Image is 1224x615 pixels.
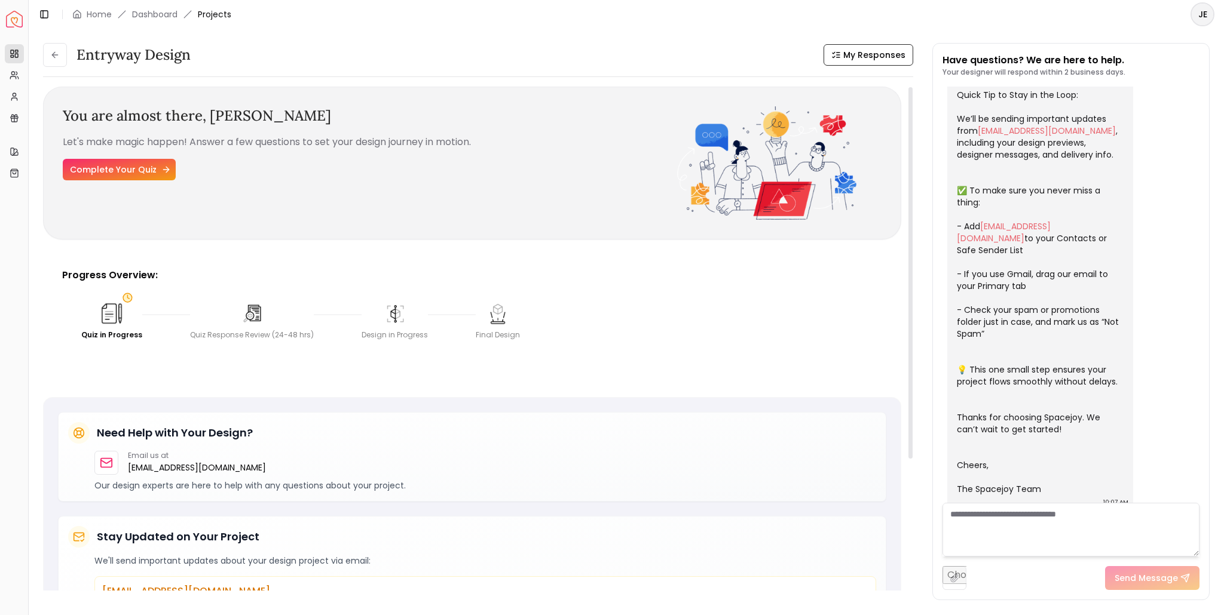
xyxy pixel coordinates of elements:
p: Your designer will respond within 2 business days. [943,67,1125,77]
div: Welcome aboard! 🎉 You’re all set — our team is excited to bring your dream space to life. Quick T... [957,17,1121,495]
h3: You are almost there, [63,106,677,125]
button: My Responses [824,44,913,66]
p: We'll send important updates about your design project via email: [94,555,876,567]
img: Final Design [486,302,510,325]
img: Design in Progress [383,302,407,325]
a: Home [87,8,112,20]
a: Dashboard [132,8,178,20]
h3: entryway design [76,45,191,64]
p: [EMAIL_ADDRESS][DOMAIN_NAME] [102,584,868,598]
h5: Stay Updated on Your Project [97,528,259,545]
span: JE [1192,4,1213,25]
h5: Need Help with Your Design? [97,425,253,441]
a: [EMAIL_ADDRESS][DOMAIN_NAME] [978,125,1116,137]
a: Complete Your Quiz [63,159,176,180]
button: JE [1191,2,1214,26]
nav: breadcrumb [72,8,231,20]
p: Email us at [128,451,266,460]
div: Design in Progress [362,330,428,340]
p: Let's make magic happen! Answer a few questions to set your design journey in motion. [63,135,677,149]
a: Spacejoy [6,11,23,27]
a: [EMAIL_ADDRESS][DOMAIN_NAME] [128,460,266,475]
div: Quiz in Progress [81,330,142,340]
img: Quiz in Progress [99,300,125,327]
span: [PERSON_NAME] [210,106,331,125]
img: Spacejoy Logo [6,11,23,27]
p: Progress Overview: [62,268,882,282]
div: Quiz Response Review (24-48 hrs) [190,330,314,340]
div: 10:07 AM [1103,496,1128,508]
img: Quiz Response Review (24-48 hrs) [240,302,264,325]
span: My Responses [843,49,905,61]
span: Projects [198,8,231,20]
p: Have questions? We are here to help. [943,53,1125,67]
div: Final Design [476,330,520,340]
p: Our design experts are here to help with any questions about your project. [94,479,876,491]
a: [EMAIL_ADDRESS][DOMAIN_NAME] [957,220,1051,244]
img: Fun quiz resume - image [677,106,856,220]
